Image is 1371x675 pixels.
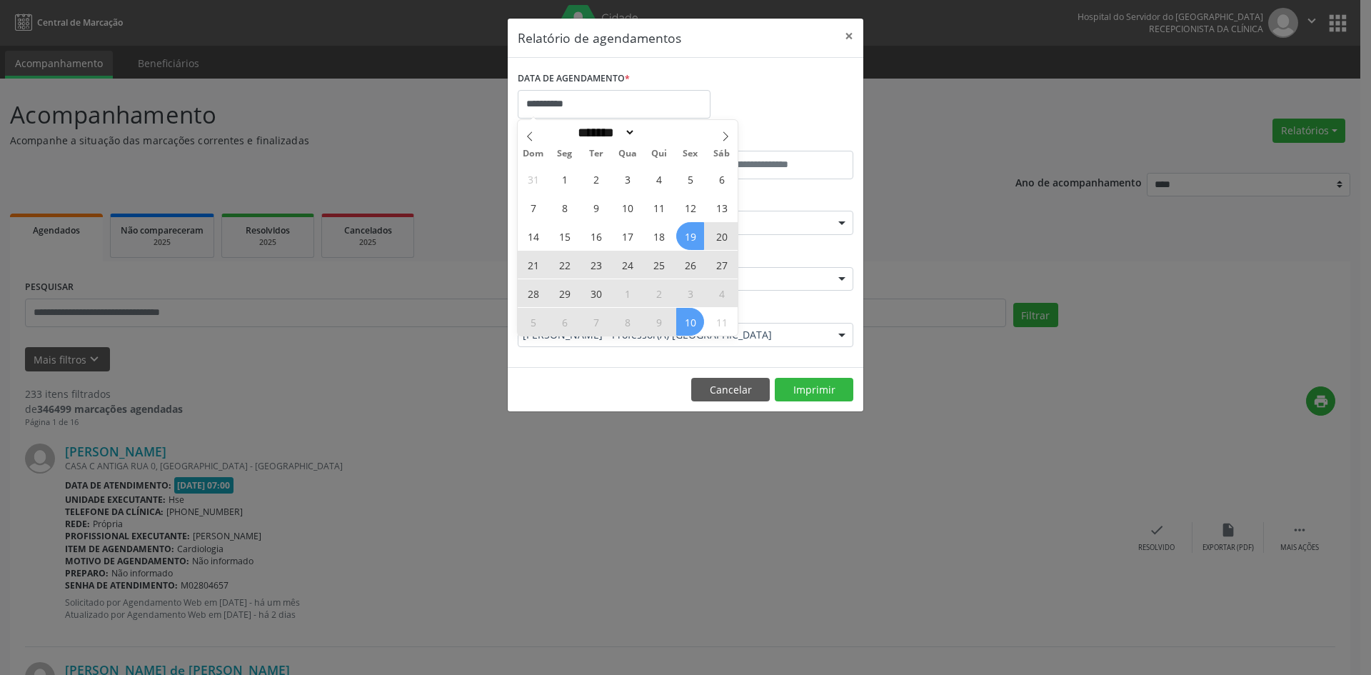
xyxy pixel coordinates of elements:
[551,308,578,336] span: Outubro 6, 2025
[551,222,578,250] span: Setembro 15, 2025
[581,149,612,159] span: Ter
[645,165,673,193] span: Setembro 4, 2025
[519,222,547,250] span: Setembro 14, 2025
[551,251,578,279] span: Setembro 22, 2025
[676,279,704,307] span: Outubro 3, 2025
[582,279,610,307] span: Setembro 30, 2025
[689,129,853,151] label: ATÉ
[636,125,683,140] input: Year
[613,194,641,221] span: Setembro 10, 2025
[708,251,735,279] span: Setembro 27, 2025
[676,222,704,250] span: Setembro 19, 2025
[582,194,610,221] span: Setembro 9, 2025
[708,194,735,221] span: Setembro 13, 2025
[519,251,547,279] span: Setembro 21, 2025
[645,251,673,279] span: Setembro 25, 2025
[675,149,706,159] span: Sex
[645,279,673,307] span: Outubro 2, 2025
[691,378,770,402] button: Cancelar
[612,149,643,159] span: Qua
[708,308,735,336] span: Outubro 11, 2025
[613,279,641,307] span: Outubro 1, 2025
[582,251,610,279] span: Setembro 23, 2025
[551,279,578,307] span: Setembro 29, 2025
[518,68,630,90] label: DATA DE AGENDAMENTO
[676,194,704,221] span: Setembro 12, 2025
[519,165,547,193] span: Agosto 31, 2025
[645,194,673,221] span: Setembro 11, 2025
[676,308,704,336] span: Outubro 10, 2025
[835,19,863,54] button: Close
[519,279,547,307] span: Setembro 28, 2025
[582,222,610,250] span: Setembro 16, 2025
[613,308,641,336] span: Outubro 8, 2025
[706,149,738,159] span: Sáb
[519,308,547,336] span: Outubro 5, 2025
[676,165,704,193] span: Setembro 5, 2025
[518,29,681,47] h5: Relatório de agendamentos
[551,194,578,221] span: Setembro 8, 2025
[643,149,675,159] span: Qui
[582,165,610,193] span: Setembro 2, 2025
[551,165,578,193] span: Setembro 1, 2025
[708,165,735,193] span: Setembro 6, 2025
[519,194,547,221] span: Setembro 7, 2025
[573,125,636,140] select: Month
[549,149,581,159] span: Seg
[613,251,641,279] span: Setembro 24, 2025
[708,279,735,307] span: Outubro 4, 2025
[613,165,641,193] span: Setembro 3, 2025
[645,222,673,250] span: Setembro 18, 2025
[613,222,641,250] span: Setembro 17, 2025
[518,149,549,159] span: Dom
[676,251,704,279] span: Setembro 26, 2025
[582,308,610,336] span: Outubro 7, 2025
[645,308,673,336] span: Outubro 9, 2025
[775,378,853,402] button: Imprimir
[708,222,735,250] span: Setembro 20, 2025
